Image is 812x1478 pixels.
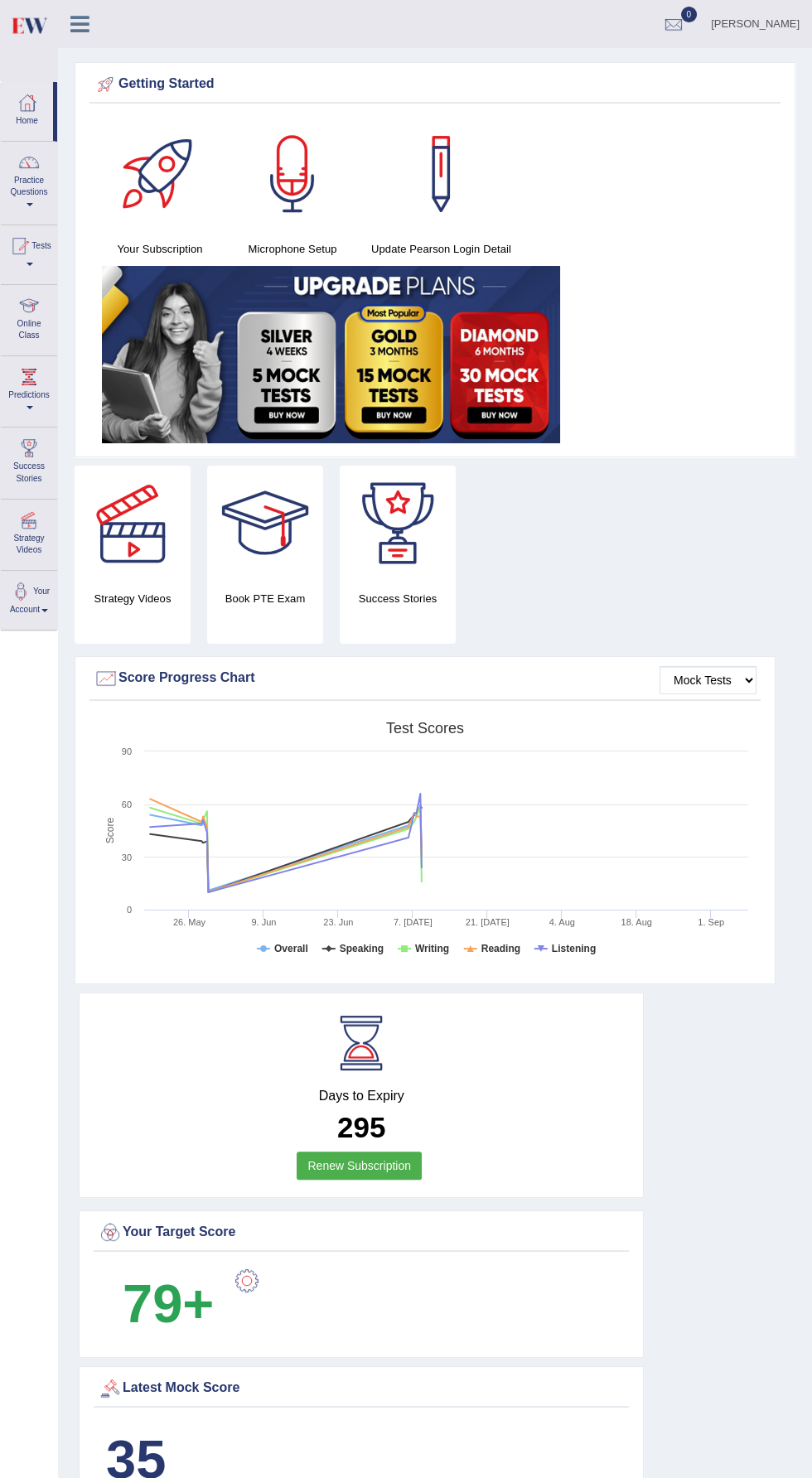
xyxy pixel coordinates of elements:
a: Home [1,82,53,136]
tspan: 9. Jun [251,917,276,927]
span: 0 [681,7,698,22]
h4: Book PTE Exam [207,590,323,607]
a: Success Stories [1,427,57,493]
a: Tests [1,225,57,279]
tspan: 4. Aug [549,917,575,927]
h4: Success Stories [340,590,456,607]
h4: Your Subscription [102,240,218,258]
tspan: Overall [274,943,308,954]
a: Practice Questions [1,142,57,220]
img: small5.jpg [102,266,560,443]
text: 90 [122,746,132,756]
a: Your Account [1,571,57,625]
tspan: 23. Jun [323,917,353,927]
h4: Days to Expiry [98,1089,625,1104]
tspan: Listening [552,943,596,954]
text: 30 [122,853,132,862]
tspan: 18. Aug [621,917,652,927]
h4: Strategy Videos [75,590,191,607]
h4: Update Pearson Login Detail [367,240,515,258]
a: Strategy Videos [1,500,57,565]
tspan: Speaking [340,943,384,954]
tspan: Reading [481,943,520,954]
tspan: 26. May [173,917,206,927]
tspan: Test scores [386,720,464,737]
tspan: Writing [415,943,449,954]
a: Online Class [1,285,57,350]
tspan: 1. Sep [698,917,724,927]
b: 79+ [123,1273,214,1334]
h4: Microphone Setup [234,240,350,258]
a: Predictions [1,356,57,422]
tspan: Score [104,818,116,844]
div: Getting Started [94,72,776,97]
b: 295 [337,1111,385,1143]
text: 0 [127,905,132,915]
text: 60 [122,799,132,809]
tspan: 21. [DATE] [466,917,510,927]
div: Latest Mock Score [98,1376,625,1401]
div: Score Progress Chart [94,666,756,691]
div: Your Target Score [98,1220,625,1245]
tspan: 7. [DATE] [394,917,433,927]
a: Renew Subscription [297,1152,422,1180]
